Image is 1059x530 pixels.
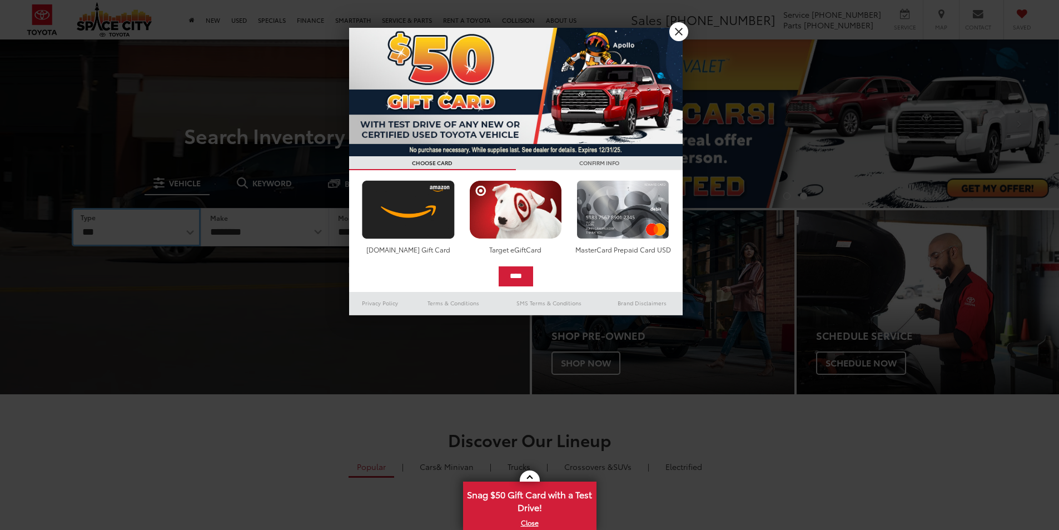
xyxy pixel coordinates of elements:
[349,156,516,170] h3: CHOOSE CARD
[516,156,683,170] h3: CONFIRM INFO
[466,245,565,254] div: Target eGiftCard
[349,28,683,156] img: 53411_top_152338.jpg
[349,296,411,310] a: Privacy Policy
[574,245,672,254] div: MasterCard Prepaid Card USD
[466,180,565,239] img: targetcard.png
[411,296,496,310] a: Terms & Conditions
[574,180,672,239] img: mastercard.png
[496,296,601,310] a: SMS Terms & Conditions
[464,483,595,517] span: Snag $50 Gift Card with a Test Drive!
[359,245,458,254] div: [DOMAIN_NAME] Gift Card
[601,296,683,310] a: Brand Disclaimers
[359,180,458,239] img: amazoncard.png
